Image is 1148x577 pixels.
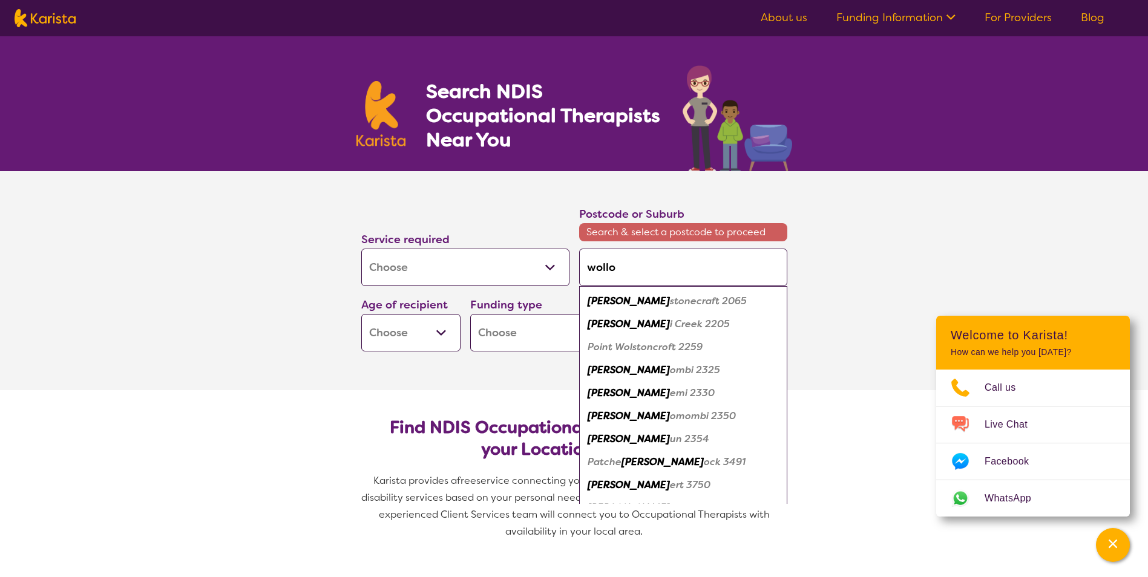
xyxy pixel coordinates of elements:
img: occupational-therapy [683,65,792,171]
span: service connecting you with Occupational Therapists and other disability services based on your p... [361,474,790,538]
em: ock 3491 [704,455,746,468]
em: emi 2330 [670,386,715,399]
a: Blog [1081,10,1104,25]
ul: Choose channel [936,370,1130,517]
span: Karista provides a [373,474,457,487]
div: Wollombi 2325 [585,359,781,382]
span: Facebook [985,452,1043,471]
em: stonecraft 2065 [670,295,747,307]
div: Point Wolstoncroft 2259 [585,336,781,359]
em: Patche [588,455,622,468]
label: Postcode or Suburb [579,207,684,221]
div: Patchewollock 3491 [585,451,781,474]
em: [PERSON_NAME] [588,295,670,307]
div: Wollstonecraft 2065 [585,290,781,313]
em: i Creek 2205 [670,318,730,330]
em: omombi 2350 [670,409,736,422]
p: How can we help you [DATE]? [951,347,1115,357]
em: [PERSON_NAME] [588,363,670,376]
h2: Find NDIS Occupational Therapists based on your Location & Needs [371,417,778,460]
button: Channel Menu [1096,528,1130,562]
label: Age of recipient [361,298,448,312]
label: Service required [361,232,450,247]
em: [PERSON_NAME] [588,478,670,491]
label: Funding type [470,298,542,312]
a: Web link opens in a new tab. [936,480,1130,517]
em: [PERSON_NAME] [588,318,670,330]
span: Call us [985,379,1031,397]
em: Point Wolstoncroft 2259 [588,341,703,353]
em: [PERSON_NAME] [588,501,670,514]
a: About us [761,10,807,25]
div: Wolli Creek 2205 [585,313,781,336]
em: ombi 2325 [670,363,720,376]
div: Wollongbar 2477 [585,497,781,520]
div: Wollomombi 2350 [585,405,781,428]
span: free [457,474,476,487]
input: Type [579,249,787,286]
a: Funding Information [836,10,956,25]
span: WhatsApp [985,489,1046,507]
div: Channel Menu [936,316,1130,517]
em: ert 3750 [670,478,710,491]
h1: Search NDIS Occupational Therapists Near You [426,79,661,152]
span: Search & select a postcode to proceed [579,223,787,241]
em: un 2354 [670,432,709,445]
em: [PERSON_NAME] [622,455,704,468]
span: Live Chat [985,416,1042,434]
em: ongbar 2477 [670,501,730,514]
img: Karista logo [356,81,406,146]
a: For Providers [985,10,1052,25]
em: [PERSON_NAME] [588,409,670,422]
div: Wollert 3750 [585,474,781,497]
em: [PERSON_NAME] [588,386,670,399]
div: Wollemi 2330 [585,382,781,405]
em: [PERSON_NAME] [588,432,670,445]
div: Wollun 2354 [585,428,781,451]
h2: Welcome to Karista! [951,328,1115,342]
img: Karista logo [15,9,76,27]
